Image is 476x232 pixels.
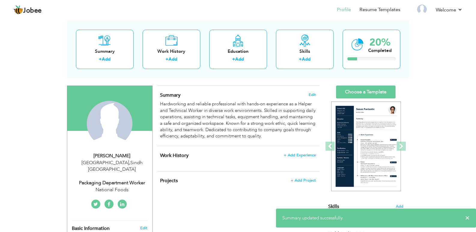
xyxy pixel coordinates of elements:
span: × [465,215,470,221]
div: Hardworking and reliable professional with hands-on experience as a Helper and Technical Worker i... [160,101,316,140]
div: [PERSON_NAME] [72,152,152,159]
a: Profile [337,6,351,13]
a: Add [102,56,111,62]
a: Add [235,56,244,62]
h4: This helps to highlight the project, tools and skills you have worked on. [160,178,316,184]
div: 20% [368,38,392,47]
label: + [299,56,302,62]
div: Summary [81,48,129,55]
span: Summary [160,92,180,98]
img: jobee.io [14,5,23,15]
span: Skills [328,203,339,210]
div: National Foods [72,186,152,193]
label: + [165,56,168,62]
span: Jobee [23,8,42,14]
span: Work History [160,152,189,159]
div: [GEOGRAPHIC_DATA] Sindh [GEOGRAPHIC_DATA] [72,159,152,173]
a: Add [168,56,177,62]
span: Basic Information [72,226,110,231]
span: , [129,159,130,166]
h4: Adding a summary is a quick and easy way to highlight your experience and interests. [160,92,316,98]
img: Abdul Baqi [87,101,132,146]
h4: This helps to show the companies you have worked for. [160,152,316,158]
a: Welcome [436,6,462,14]
div: Work History [147,48,196,55]
span: Edit [309,93,316,97]
span: + Add Experience [284,153,316,157]
div: Completed [368,47,392,54]
label: + [99,56,102,62]
img: Profile Img [417,5,427,14]
a: Jobee [14,5,42,15]
label: + [232,56,235,62]
a: Edit [140,225,147,231]
a: Add [302,56,311,62]
a: Resume Templates [359,6,400,13]
div: Skills [281,48,329,55]
span: Projects [160,177,178,184]
div: Packaging Department Worker [72,179,152,186]
div: Education [214,48,262,55]
span: Summary updated successfully. [282,215,344,221]
a: Choose a Template [336,86,396,98]
span: + Add Project [291,178,316,182]
span: Add [396,204,403,209]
